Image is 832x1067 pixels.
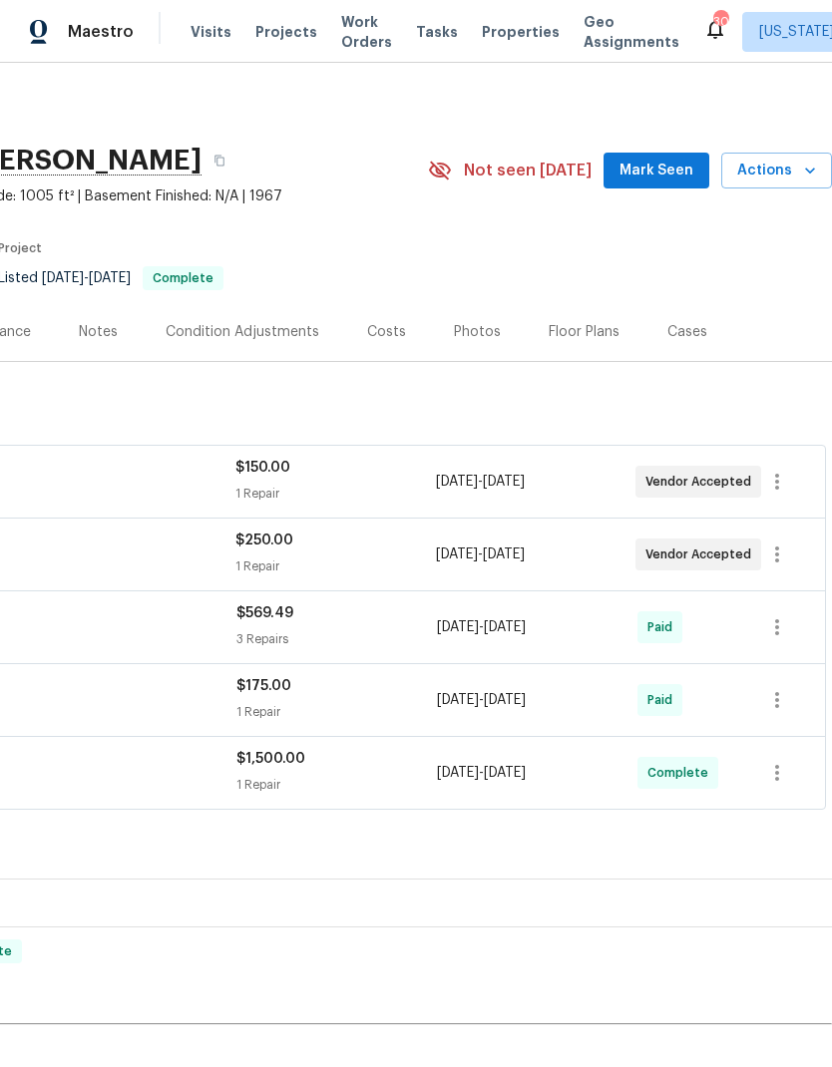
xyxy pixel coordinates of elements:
[416,25,458,39] span: Tasks
[484,620,526,634] span: [DATE]
[191,22,231,42] span: Visits
[437,766,479,780] span: [DATE]
[145,272,221,284] span: Complete
[341,12,392,52] span: Work Orders
[549,322,620,342] div: Floor Plans
[255,22,317,42] span: Projects
[436,472,525,492] span: -
[166,322,319,342] div: Condition Adjustments
[645,544,759,564] span: Vendor Accepted
[737,159,816,183] span: Actions
[236,629,437,649] div: 3 Repairs
[42,271,131,285] span: -
[721,153,832,189] button: Actions
[235,556,435,576] div: 1 Repair
[437,693,479,707] span: [DATE]
[464,161,592,180] span: Not seen [DATE]
[713,12,727,32] div: 30
[483,547,525,561] span: [DATE]
[436,475,478,489] span: [DATE]
[647,763,716,783] span: Complete
[437,763,526,783] span: -
[437,620,479,634] span: [DATE]
[482,22,560,42] span: Properties
[235,461,290,475] span: $150.00
[484,693,526,707] span: [DATE]
[79,322,118,342] div: Notes
[236,679,291,693] span: $175.00
[647,690,680,710] span: Paid
[645,472,759,492] span: Vendor Accepted
[236,606,293,620] span: $569.49
[667,322,707,342] div: Cases
[367,322,406,342] div: Costs
[436,547,478,561] span: [DATE]
[89,271,131,285] span: [DATE]
[620,159,693,183] span: Mark Seen
[484,766,526,780] span: [DATE]
[202,143,237,178] button: Copy Address
[454,322,501,342] div: Photos
[235,484,435,504] div: 1 Repair
[235,533,293,547] span: $250.00
[436,544,525,564] span: -
[68,22,134,42] span: Maestro
[236,702,437,722] div: 1 Repair
[236,752,305,766] span: $1,500.00
[604,153,709,189] button: Mark Seen
[437,690,526,710] span: -
[437,617,526,637] span: -
[236,775,437,795] div: 1 Repair
[42,271,84,285] span: [DATE]
[483,475,525,489] span: [DATE]
[647,617,680,637] span: Paid
[584,12,679,52] span: Geo Assignments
